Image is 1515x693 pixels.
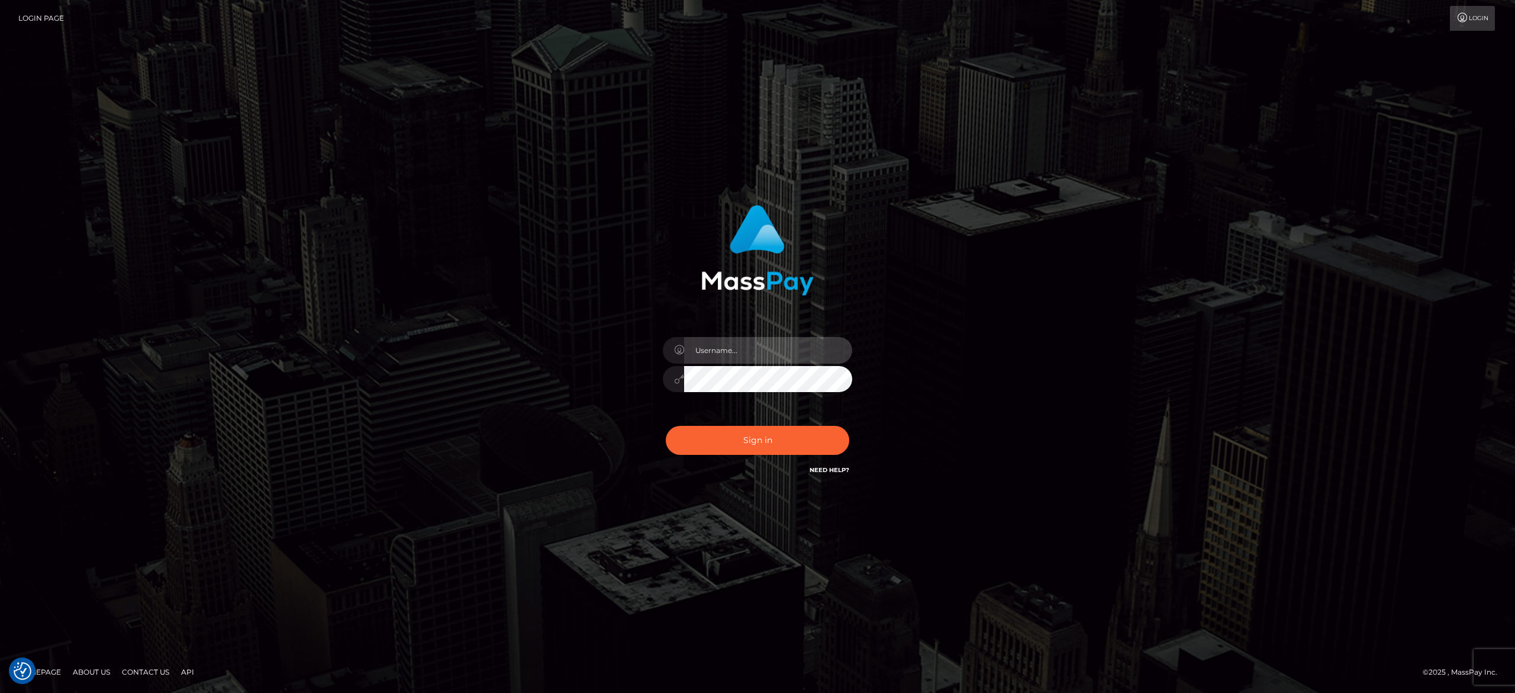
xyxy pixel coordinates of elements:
[810,466,849,474] a: Need Help?
[176,663,199,681] a: API
[14,662,31,680] button: Consent Preferences
[1423,666,1506,679] div: © 2025 , MassPay Inc.
[1450,6,1495,31] a: Login
[117,663,174,681] a: Contact Us
[666,426,849,455] button: Sign in
[701,205,814,296] img: MassPay Login
[14,662,31,680] img: Revisit consent button
[13,663,66,681] a: Homepage
[18,6,64,31] a: Login Page
[68,663,115,681] a: About Us
[684,337,852,364] input: Username...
